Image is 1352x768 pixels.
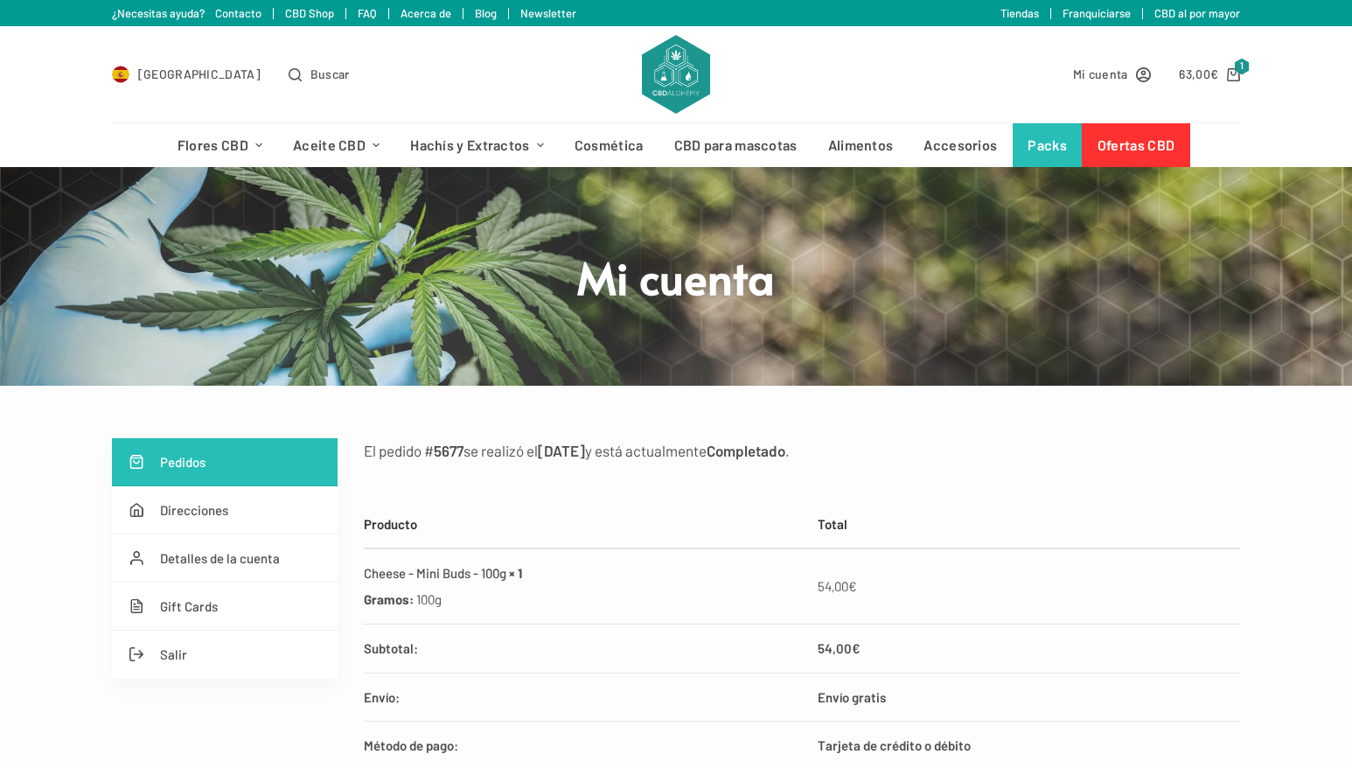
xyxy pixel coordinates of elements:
span: Mi cuenta [1073,64,1128,84]
span: € [848,578,857,594]
a: Packs [1013,123,1083,167]
a: Newsletter [520,6,576,20]
a: Cheese - Mini Buds - 100g [364,565,506,581]
th: Subtotal: [364,624,809,673]
a: Accesorios [909,123,1013,167]
a: Aceite CBD [278,123,395,167]
a: FAQ [358,6,377,20]
a: Mi cuenta [1073,64,1152,84]
a: Ofertas CBD [1082,123,1189,167]
th: Producto [364,500,809,549]
a: Gift Cards [112,583,338,631]
a: Detalles de la cuenta [112,534,338,583]
a: Salir [112,631,338,679]
img: ES Flag [112,66,129,83]
th: Envío: [364,673,809,722]
span: € [852,640,861,656]
td: Envío gratis [809,673,1240,722]
img: CBD Alchemy [642,35,710,114]
bdi: 54,00 [818,578,857,594]
button: Abrir formulario de búsqueda [289,64,350,84]
a: Carro de compra [1179,64,1240,84]
a: Direcciones [112,486,338,534]
bdi: 63,00 [1179,66,1218,81]
a: CBD Shop [285,6,334,20]
span: 1 [1234,59,1250,75]
mark: [DATE] [538,442,585,459]
th: Total [809,500,1240,549]
a: CBD al por mayor [1154,6,1240,20]
strong: × 1 [509,565,522,581]
a: Flores CBD [162,123,277,167]
span: € [1210,66,1218,81]
span: Buscar [310,64,350,84]
p: 100g [416,589,442,611]
a: Alimentos [812,123,909,167]
span: [GEOGRAPHIC_DATA] [138,64,261,84]
h1: Mi cuenta [348,248,1004,305]
strong: Gramos: [364,591,414,607]
span: 54,00 [818,640,861,656]
a: Acerca de [401,6,451,20]
a: CBD para mascotas [659,123,812,167]
a: Franquiciarse [1063,6,1131,20]
a: ¿Necesitas ayuda? Contacto [112,6,261,20]
a: Select Country [112,64,261,84]
a: Pedidos [112,438,338,486]
a: Tiendas [1000,6,1039,20]
p: El pedido # se realizó el y está actualmente . [364,438,1240,463]
mark: 5677 [434,442,463,459]
a: Cosmética [559,123,659,167]
a: Hachís y Extractos [395,123,560,167]
a: Blog [475,6,497,20]
nav: Menú de cabecera [162,123,1189,167]
mark: Completado [707,442,785,459]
